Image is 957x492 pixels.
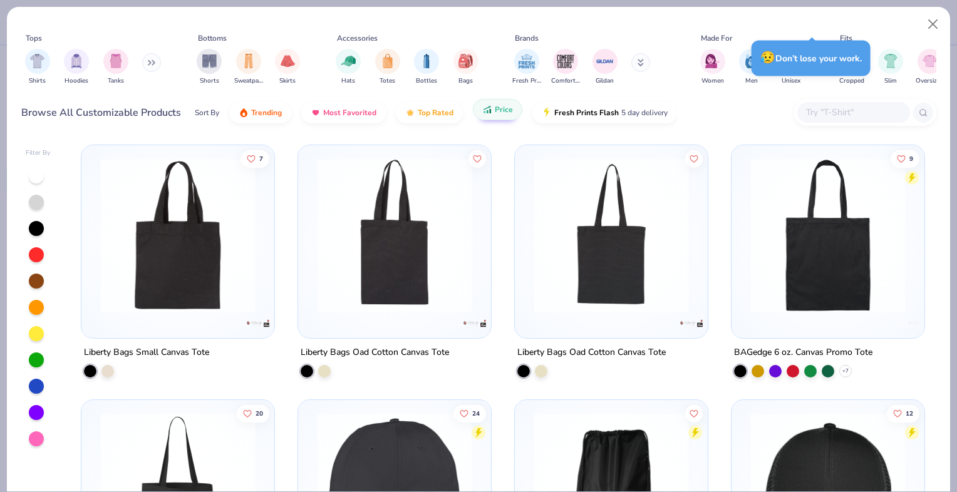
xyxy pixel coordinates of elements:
[251,108,282,118] span: Trending
[705,54,720,68] img: Women Image
[745,54,758,68] img: Men Image
[64,49,89,86] div: filter for Hoodies
[311,158,479,313] img: 023b2e3e-e657-4517-9626-d9b1eed8d70c
[556,52,575,71] img: Comfort Colors Image
[275,49,300,86] button: filter button
[380,76,395,86] span: Totes
[301,345,449,361] div: Liberty Bags Oad Cotton Canvas Tote
[198,33,227,44] div: Bottoms
[554,108,619,118] span: Fresh Prints Flash
[923,54,937,68] img: Oversized Image
[782,76,800,86] span: Unisex
[805,105,901,120] input: Try "T-Shirt"
[542,108,552,118] img: flash.gif
[906,410,913,416] span: 12
[21,105,181,120] div: Browse All Customizable Products
[739,49,764,86] div: filter for Men
[242,54,256,68] img: Sweatpants Image
[592,49,618,86] button: filter button
[405,108,415,118] img: TopRated.gif
[26,148,51,158] div: Filter By
[341,76,355,86] span: Hats
[64,49,89,86] button: filter button
[94,158,262,313] img: 119f3be6-5c8d-4dec-a817-4e77bf7f5439
[512,76,541,86] span: Fresh Prints
[745,76,758,86] span: Men
[29,76,46,86] span: Shirts
[414,49,439,86] div: filter for Bottles
[453,404,486,422] button: Like
[109,54,123,68] img: Tanks Image
[103,49,128,86] div: filter for Tanks
[884,76,897,86] span: Slim
[701,76,724,86] span: Women
[418,108,453,118] span: Top Rated
[25,49,50,86] div: filter for Shirts
[458,54,472,68] img: Bags Image
[739,49,764,86] button: filter button
[195,107,219,118] div: Sort By
[25,49,50,86] button: filter button
[336,49,361,86] div: filter for Hats
[256,410,264,416] span: 20
[592,49,618,86] div: filter for Gildan
[458,76,473,86] span: Bags
[375,49,400,86] button: filter button
[396,102,463,123] button: Top Rated
[234,49,263,86] button: filter button
[700,49,725,86] button: filter button
[551,49,580,86] div: filter for Comfort Colors
[517,345,666,361] div: Liberty Bags Oad Cotton Canvas Tote
[495,105,513,115] span: Price
[921,13,945,36] button: Close
[279,76,296,86] span: Skirts
[700,49,725,86] div: filter for Women
[229,102,291,123] button: Trending
[70,54,83,68] img: Hoodies Image
[381,54,395,68] img: Totes Image
[281,54,295,68] img: Skirts Image
[462,311,487,336] img: Liberty Bags logo
[679,311,704,336] img: Liberty Bags logo
[512,49,541,86] button: filter button
[891,150,919,167] button: Like
[453,49,479,86] div: filter for Bags
[108,76,124,86] span: Tanks
[884,54,898,68] img: Slim Image
[260,155,264,161] span: 7
[301,102,386,123] button: Most Favorited
[551,76,580,86] span: Comfort Colors
[473,99,522,120] button: Price
[916,76,944,86] span: Oversized
[840,33,852,44] div: Fits
[839,76,864,86] span: Cropped
[878,49,903,86] div: filter for Slim
[517,52,536,71] img: Fresh Prints Image
[512,49,541,86] div: filter for Fresh Prints
[596,76,614,86] span: Gildan
[323,108,376,118] span: Most Favorited
[760,49,775,66] span: 😥
[472,410,480,416] span: 24
[695,158,863,313] img: 994e64ce-b01e-4d8b-a3dc-fdbb84b86431
[341,54,356,68] img: Hats Image
[237,404,270,422] button: Like
[197,49,222,86] div: filter for Shorts
[311,108,321,118] img: most_fav.gif
[103,49,128,86] button: filter button
[916,49,944,86] div: filter for Oversized
[336,49,361,86] button: filter button
[752,40,871,76] div: Don’t lose your work.
[878,49,903,86] button: filter button
[65,76,88,86] span: Hoodies
[246,311,271,336] img: Liberty Bags logo
[375,49,400,86] div: filter for Totes
[30,54,44,68] img: Shirts Image
[701,33,732,44] div: Made For
[197,49,222,86] button: filter button
[26,33,42,44] div: Tops
[551,49,580,86] button: filter button
[234,49,263,86] div: filter for Sweatpants
[416,76,437,86] span: Bottles
[895,311,920,336] img: BAGedge logo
